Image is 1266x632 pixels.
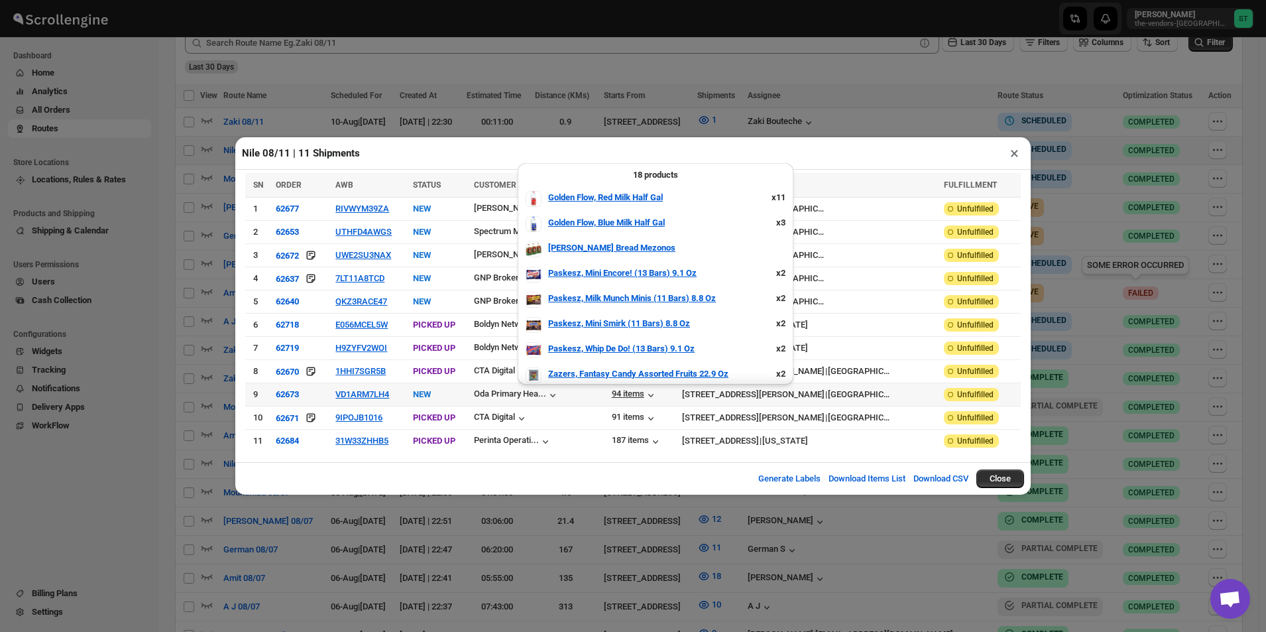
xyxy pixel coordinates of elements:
a: Paskesz, Mini Smirk (11 Bars) 8.8 Oz [548,317,690,330]
button: Perinta Operati... [474,435,552,448]
b: Golden Flow, Red Milk Half Gal [548,192,663,202]
div: GNP Brokerage [474,273,546,286]
button: 62684 [276,436,299,446]
div: | [682,434,936,448]
b: Golden Flow, Blue Milk Half Gal [548,218,665,227]
img: Item [526,242,542,257]
div: 62671 [276,413,299,423]
div: [GEOGRAPHIC_DATA] [828,411,891,424]
span: Unfulfilled [957,412,994,423]
button: Download Items List [821,466,913,492]
td: 5 [245,290,272,314]
span: Unfulfilled [957,227,994,237]
span: NEW [413,227,431,237]
span: FULFILLMENT [944,180,997,190]
img: Item [526,216,542,232]
span: Unfulfilled [957,296,994,307]
span: Unfulfilled [957,389,994,400]
button: 62719 [276,343,299,353]
div: | [682,272,936,285]
td: 10 [245,407,272,430]
span: PICKED UP [413,366,455,376]
span: PICKED UP [413,343,455,353]
div: 187 items [612,435,662,448]
td: 1 [245,198,272,221]
strong: x 2 [776,293,785,303]
div: [STREET_ADDRESS] [682,434,759,448]
div: | [682,411,936,424]
button: CTA Digital [474,412,528,425]
button: 62670 [276,365,299,378]
td: 7 [245,337,272,360]
button: Close [976,470,1024,488]
div: | [682,202,936,216]
img: Item [526,267,542,283]
div: 91 items [612,412,658,425]
div: 18 products [526,168,785,182]
a: Open chat [1210,579,1250,619]
button: 62718 [276,320,299,330]
span: Unfulfilled [957,436,994,446]
strong: x 2 [776,369,785,379]
td: 3 [245,244,272,267]
span: Unfulfilled [957,343,994,353]
span: CUSTOMER [474,180,516,190]
b: Paskesz, Mini Smirk (11 Bars) 8.8 Oz [548,318,690,328]
button: RIVWYM39ZA [335,204,389,214]
span: NEW [413,204,431,214]
button: 94 items [612,389,658,402]
button: 9IPOJB1016 [335,412,382,422]
strong: x 2 [776,268,785,278]
div: | [682,225,936,239]
div: | [682,249,936,262]
img: Item [526,191,542,207]
a: Paskesz, Mini Encore! (13 Bars) 9.1 Oz [548,267,697,280]
div: [STREET_ADDRESS][PERSON_NAME] [682,411,825,424]
div: [PERSON_NAME] CPA... [474,203,565,213]
button: VD1ARM7LH4 [335,389,389,399]
span: PICKED UP [413,412,455,422]
a: Golden Flow, Red Milk Half Gal [548,191,663,204]
span: NEW [413,250,431,260]
div: | [682,318,936,332]
span: Unfulfilled [957,250,994,261]
button: Boldyn Networks... [474,319,559,332]
button: 31W33ZHHB5 [335,436,388,446]
b: [PERSON_NAME] Bread Mezonos [548,243,675,253]
strong: x 2 [776,318,785,328]
div: Spectrum Medica... [474,226,549,236]
span: PICKED UP [413,436,455,446]
span: AWB [335,180,353,190]
button: 62673 [276,389,299,399]
td: 2 [245,221,272,244]
span: Unfulfilled [957,366,994,377]
button: E056MCEL5W [335,320,388,330]
div: Boldyn Networks... [474,319,546,329]
button: 1HHI7SGR5B [335,366,386,376]
span: NEW [413,273,431,283]
a: Golden Flow, Blue Milk Half Gal [548,216,665,229]
div: 62672 [276,251,299,261]
button: 7LT11A8TCD [335,273,384,283]
button: × [1005,144,1024,162]
div: 62653 [276,227,299,237]
div: | [682,388,936,401]
button: Download CSV [905,466,976,492]
button: Boldyn Networks... [474,342,559,355]
img: Item [526,292,542,308]
td: 4 [245,267,272,290]
div: 62640 [276,296,299,306]
button: UWE2SU3NAX [335,250,391,260]
button: [PERSON_NAME] CPA... [474,203,579,216]
div: 62637 [276,274,299,284]
span: ORDER [276,180,302,190]
div: Boldyn Networks... [474,342,546,352]
h2: Nile 08/11 | 11 Shipments [242,147,360,160]
span: Unfulfilled [957,320,994,330]
button: CTA Digital [474,365,528,379]
div: [GEOGRAPHIC_DATA] [828,388,891,401]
